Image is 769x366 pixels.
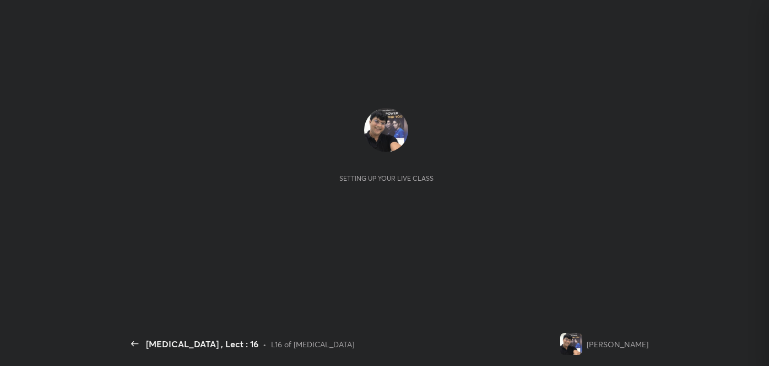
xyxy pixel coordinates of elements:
div: L16 of [MEDICAL_DATA] [271,338,354,350]
div: [MEDICAL_DATA] , Lect : 16 [146,337,258,351]
div: Setting up your live class [339,174,434,182]
div: • [263,338,267,350]
div: [PERSON_NAME] [587,338,648,350]
img: be3b61014f794d9dad424d3853eeb6ff.jpg [560,333,582,355]
img: be3b61014f794d9dad424d3853eeb6ff.jpg [364,108,408,152]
